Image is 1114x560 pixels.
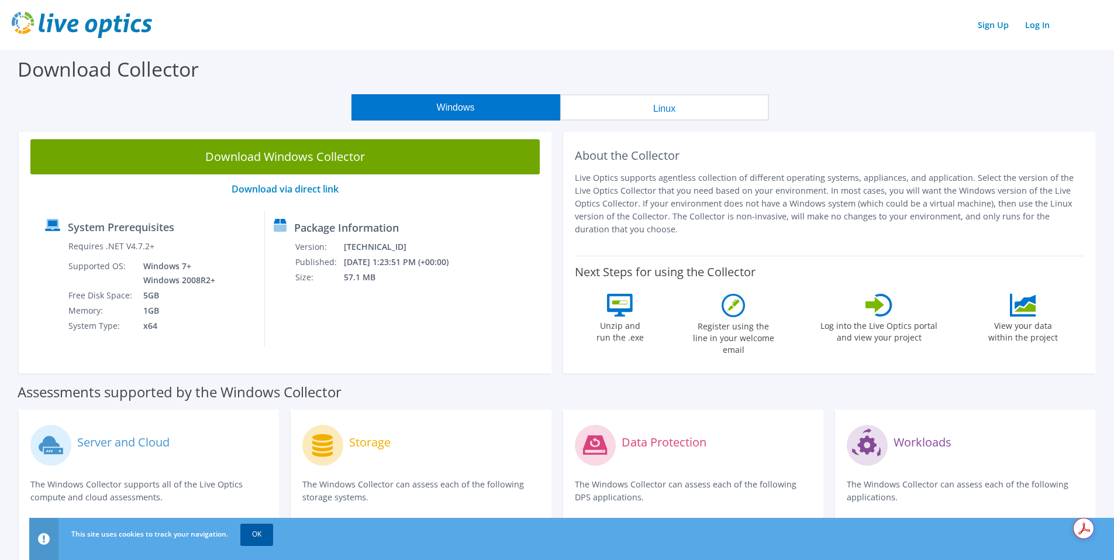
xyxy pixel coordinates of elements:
[575,171,1084,236] p: Live Optics supports agentless collection of different operating systems, appliances, and applica...
[77,437,170,448] label: Server and Cloud
[18,386,342,398] label: Assessments supported by the Windows Collector
[12,12,152,38] img: live_optics_svg.svg
[622,437,706,448] label: Data Protection
[1019,16,1056,33] a: Log In
[575,265,756,279] label: Next Steps for using the Collector
[894,437,951,448] label: Workloads
[343,255,464,270] td: [DATE] 1:23:51 PM (+00:00)
[68,288,134,303] td: Free Disk Space:
[351,94,560,121] button: Windows
[575,149,1084,163] h2: About the Collector
[68,241,154,252] label: Requires .NET V4.7.2+
[820,317,938,343] label: Log into the Live Optics portal and view your project
[981,317,1065,343] label: View your data within the project
[349,437,391,448] label: Storage
[30,139,540,174] a: Download Windows Collector
[343,239,464,255] td: [TECHNICAL_ID]
[68,303,134,318] td: Memory:
[295,239,343,255] td: Version:
[847,478,1084,504] p: The Windows Collector can assess each of the following applications.
[294,222,399,233] label: Package Information
[689,317,777,356] label: Register using the line in your welcome email
[71,529,228,539] span: This site uses cookies to track your navigation.
[134,318,218,334] td: x64
[30,478,267,504] p: The Windows Collector supports all of the Live Optics compute and cloud assessments.
[232,183,339,195] a: Download via direct link
[560,94,769,121] button: Linux
[134,288,218,303] td: 5GB
[575,478,812,504] p: The Windows Collector can assess each of the following DPS applications.
[972,16,1015,33] a: Sign Up
[295,255,343,270] td: Published:
[302,478,539,504] p: The Windows Collector can assess each of the following storage systems.
[134,259,218,288] td: Windows 7+ Windows 2008R2+
[134,303,218,318] td: 1GB
[68,318,134,334] td: System Type:
[68,221,174,233] label: System Prerequisites
[295,270,343,285] td: Size:
[593,317,647,343] label: Unzip and run the .exe
[343,270,464,285] td: 57.1 MB
[240,524,273,545] a: OK
[18,56,199,83] label: Download Collector
[68,259,134,288] td: Supported OS:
